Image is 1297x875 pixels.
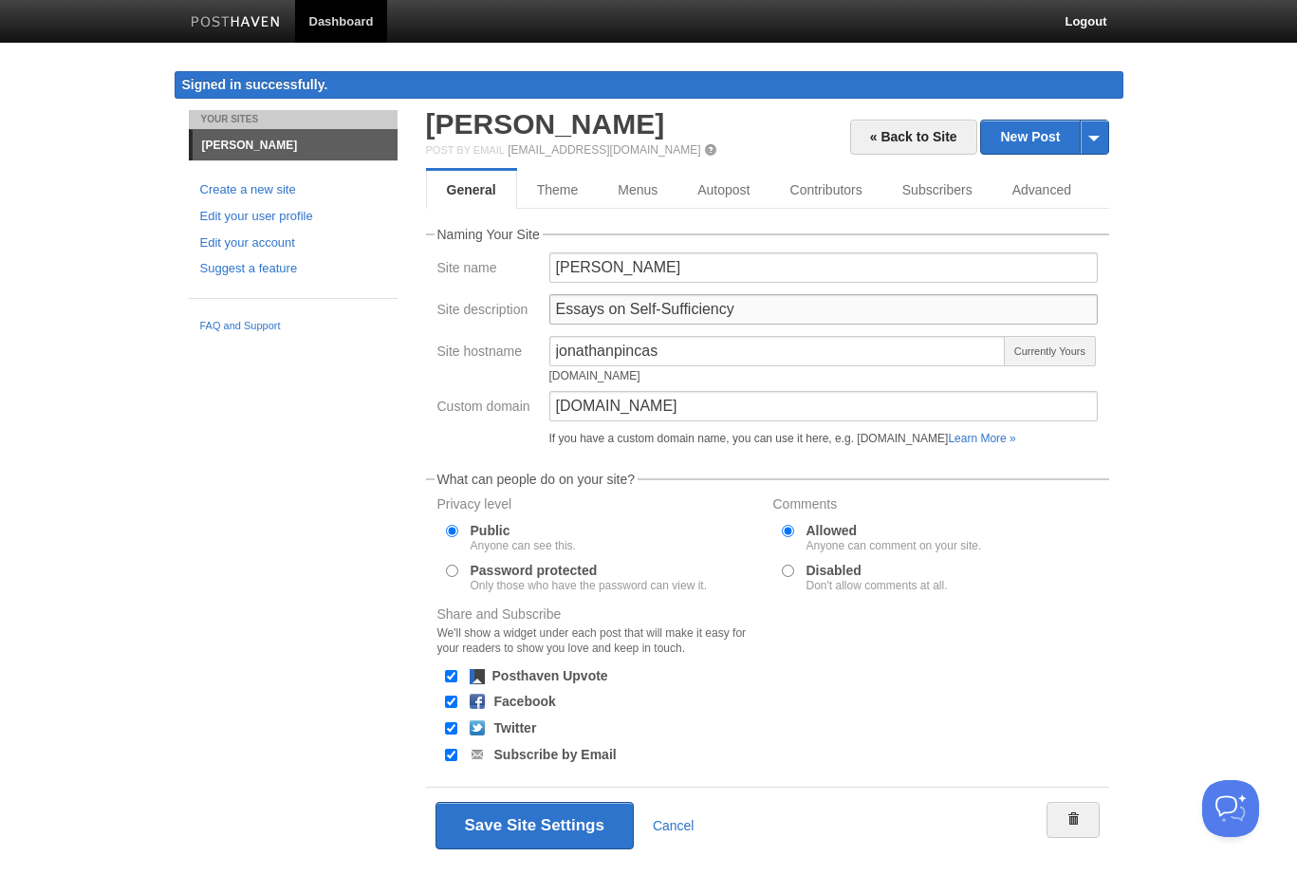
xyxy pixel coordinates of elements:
[1202,780,1259,837] iframe: Help Scout Beacon - Open
[437,400,538,418] label: Custom domain
[508,143,700,157] a: [EMAIL_ADDRESS][DOMAIN_NAME]
[200,233,386,253] a: Edit your account
[435,473,639,486] legend: What can people do on your site?
[677,171,769,209] a: Autopost
[200,207,386,227] a: Edit your user profile
[598,171,677,209] a: Menus
[435,802,634,849] button: Save Site Settings
[806,540,982,551] div: Anyone can comment on your site.
[471,580,707,591] div: Only those who have the password can view it.
[850,120,977,155] a: « Back to Site
[806,580,948,591] div: Don't allow comments at all.
[437,607,762,661] label: Share and Subscribe
[200,180,386,200] a: Create a new site
[426,171,517,209] a: General
[437,497,762,515] label: Privacy level
[549,433,1098,444] div: If you have a custom domain name, you can use it here, e.g. [DOMAIN_NAME]
[191,16,281,30] img: Posthaven-bar
[189,110,398,129] li: Your Sites
[437,261,538,279] label: Site name
[494,748,617,761] label: Subscribe by Email
[1004,336,1095,366] span: Currently Yours
[193,130,398,160] a: [PERSON_NAME]
[549,370,1007,382] div: [DOMAIN_NAME]
[773,497,1098,515] label: Comments
[494,695,556,708] label: Facebook
[806,524,982,551] label: Allowed
[437,625,762,656] div: We'll show a widget under each post that will make it easy for your readers to show you love and ...
[770,171,882,209] a: Contributors
[470,720,485,735] img: twitter.png
[175,71,1123,99] div: Signed in successfully.
[435,228,543,241] legend: Naming Your Site
[882,171,992,209] a: Subscribers
[470,694,485,709] img: facebook.png
[494,721,537,735] label: Twitter
[426,144,505,156] span: Post by Email
[471,564,707,591] label: Password protected
[437,303,538,321] label: Site description
[981,121,1107,154] a: New Post
[200,259,386,279] a: Suggest a feature
[426,108,665,140] a: [PERSON_NAME]
[200,318,386,335] a: FAQ and Support
[992,171,1091,209] a: Advanced
[471,524,576,551] label: Public
[653,818,695,833] a: Cancel
[437,344,538,363] label: Site hostname
[806,564,948,591] label: Disabled
[471,540,576,551] div: Anyone can see this.
[517,171,599,209] a: Theme
[948,432,1015,445] a: Learn More »
[492,669,608,682] label: Posthaven Upvote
